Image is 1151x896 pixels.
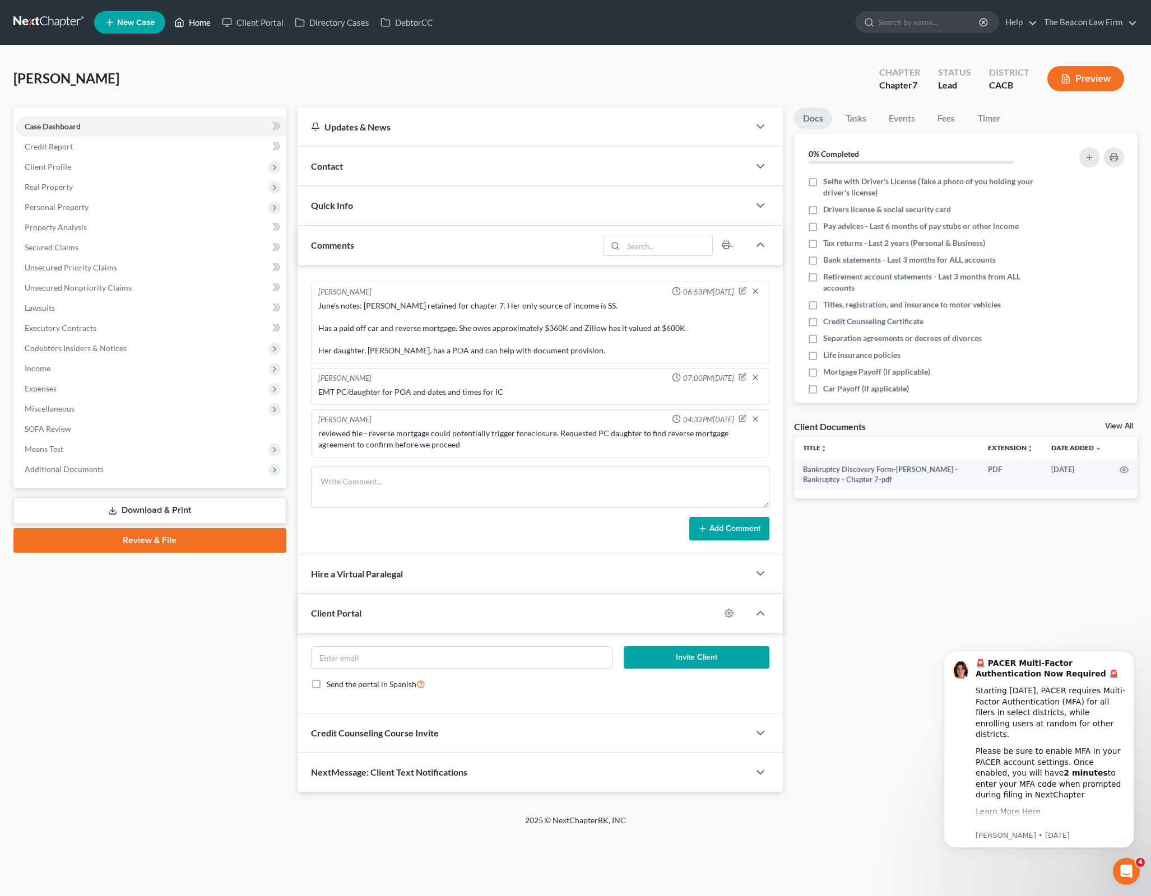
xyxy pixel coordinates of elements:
[823,254,996,265] span: Bank statements - Last 3 months for ALL accounts
[803,444,827,452] a: Titleunfold_more
[1000,12,1037,32] a: Help
[311,161,343,171] span: Contact
[979,459,1042,490] td: PDF
[1113,858,1140,885] iframe: Intercom live chat
[1042,459,1111,490] td: [DATE]
[25,263,117,272] span: Unsecured Priority Claims
[25,142,73,151] span: Credit Report
[327,679,416,689] span: Send the portal in Spanish
[16,137,286,157] a: Credit Report
[16,237,286,258] a: Secured Claims
[25,464,104,474] span: Additional Documents
[823,383,909,394] span: Car Payoff (if applicable)
[318,386,762,398] div: EMT PC/daughter for POA and dates and times for IC
[683,373,734,384] span: 07:00PM[DATE]
[375,12,438,32] a: DebtorCC
[16,116,286,137] a: Case Dashboard
[912,80,917,90] span: 7
[879,79,920,92] div: Chapter
[25,343,127,353] span: Codebtors Insiders & Notices
[820,445,827,452] i: unfold_more
[312,647,612,668] input: Enter email
[823,204,951,215] span: Drivers license & social security card
[823,176,1042,198] span: Selfie with Driver's License (Take a photo of you holding your driver's license)
[823,349,901,361] span: Life insurance policies
[16,278,286,298] a: Unsecured Nonpriority Claims
[1105,422,1133,430] a: View All
[823,299,1001,310] span: Titles, registration, and insurance to motor vehicles
[689,517,769,540] button: Add Comment
[25,444,63,454] span: Means Test
[256,815,895,835] div: 2025 © NextChapterBK, INC
[989,79,1029,92] div: CACB
[216,12,289,32] a: Client Portal
[311,608,361,618] span: Client Portal
[16,298,286,318] a: Lawsuits
[794,421,866,432] div: Client Documents
[25,384,57,393] span: Expenses
[289,12,375,32] a: Directory Cases
[25,404,75,413] span: Miscellaneous
[25,283,132,292] span: Unsecured Nonpriority Claims
[25,363,50,373] span: Income
[25,242,78,252] span: Secured Claims
[311,568,403,579] span: Hire a Virtual Paralegal
[823,366,930,377] span: Mortgage Payoff (if applicable)
[13,497,286,524] a: Download & Print
[311,767,467,777] span: NextMessage: Client Text Notifications
[1027,445,1033,452] i: unfold_more
[311,240,354,250] span: Comments
[927,634,1151,866] iframe: Intercom notifications message
[683,287,734,297] span: 06:53PM[DATE]
[794,108,832,129] a: Docs
[311,121,736,133] div: Updates & News
[25,122,81,131] span: Case Dashboard
[989,66,1029,79] div: District
[16,318,286,338] a: Executory Contracts
[988,444,1033,452] a: Extensionunfold_more
[880,108,924,129] a: Events
[823,237,985,249] span: Tax returns - Last 2 years (Personal & Business)
[624,646,769,669] button: Invite Client
[1047,66,1124,91] button: Preview
[25,424,71,433] span: SOFA Review
[25,162,71,171] span: Client Profile
[929,108,964,129] a: Fees
[13,528,286,553] a: Review & File
[169,12,216,32] a: Home
[623,236,712,255] input: Search...
[25,323,96,333] span: Executory Contracts
[13,70,119,86] span: [PERSON_NAME]
[318,287,372,298] div: [PERSON_NAME]
[1038,12,1137,32] a: The Beacon Law Firm
[823,221,1019,232] span: Pay advices - Last 6 months of pay stubs or other income
[318,428,762,450] div: reviewed file - reverse mortgage could potentially trigger foreclosure. Requested PC daughter to ...
[16,419,286,439] a: SOFA Review
[1051,444,1102,452] a: Date Added expand_more
[311,727,439,738] span: Credit Counseling Course Invite
[25,202,89,212] span: Personal Property
[1095,445,1102,452] i: expand_more
[823,316,923,327] span: Credit Counseling Certificate
[837,108,875,129] a: Tasks
[879,66,920,79] div: Chapter
[117,18,155,27] span: New Case
[25,303,55,312] span: Lawsuits
[969,108,1009,129] a: Timer
[809,149,859,158] strong: 0% Completed
[683,414,734,425] span: 04:32PM[DATE]
[318,300,762,356] div: June's notes: [PERSON_NAME] retained for chapter 7. Her only source of income is SS. Has a paid o...
[938,66,971,79] div: Status
[318,373,372,384] div: [PERSON_NAME]
[16,217,286,237] a: Property Analysis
